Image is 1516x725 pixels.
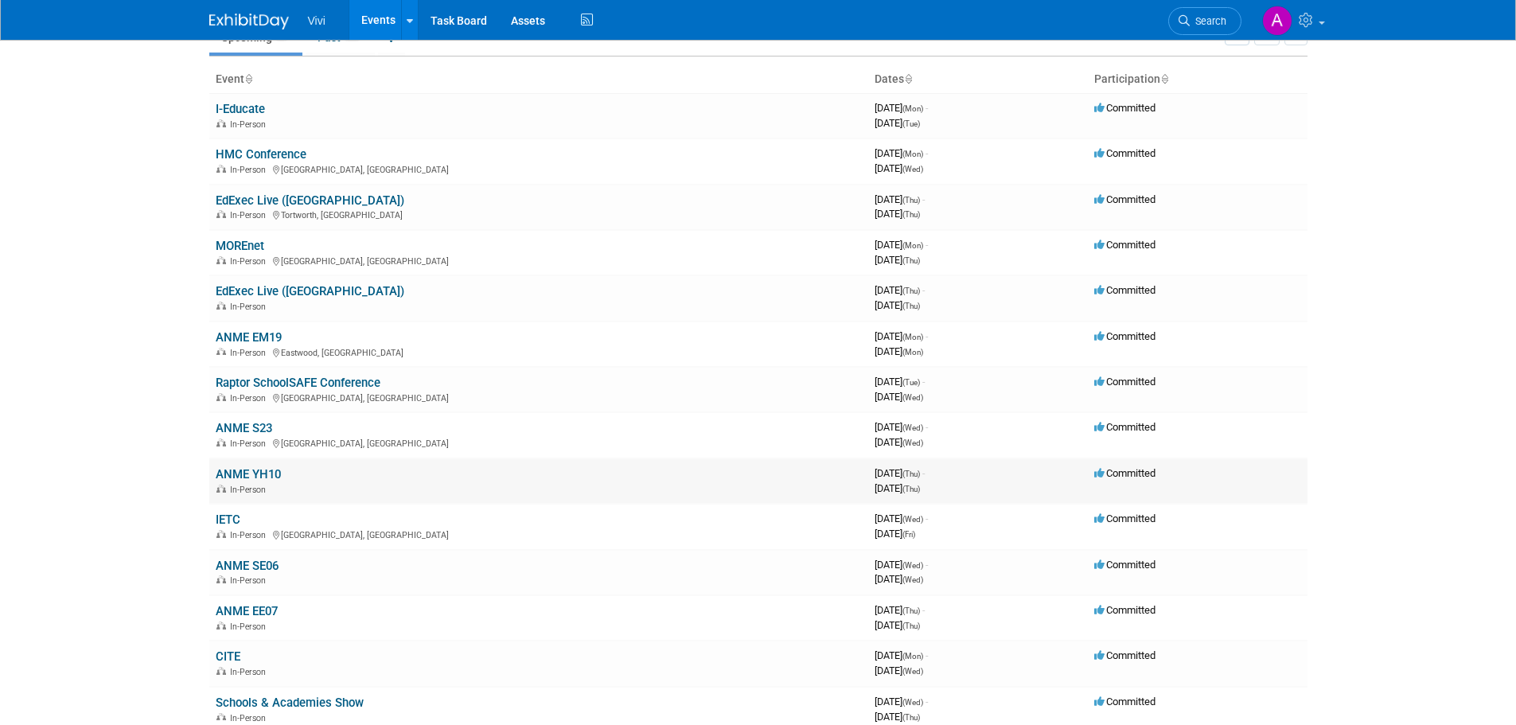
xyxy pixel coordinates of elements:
[216,239,264,253] a: MOREnet
[875,376,925,388] span: [DATE]
[1094,604,1156,616] span: Committed
[875,604,925,616] span: [DATE]
[875,345,923,357] span: [DATE]
[1094,330,1156,342] span: Committed
[216,467,281,481] a: ANME YH10
[926,239,928,251] span: -
[1094,102,1156,114] span: Committed
[216,485,226,493] img: In-Person Event
[216,256,226,264] img: In-Person Event
[875,299,920,311] span: [DATE]
[216,376,380,390] a: Raptor SchoolSAFE Conference
[216,421,272,435] a: ANME S23
[875,665,923,676] span: [DATE]
[902,302,920,310] span: (Thu)
[926,649,928,661] span: -
[230,165,271,175] span: In-Person
[216,513,240,527] a: IETC
[902,575,923,584] span: (Wed)
[875,467,925,479] span: [DATE]
[1094,284,1156,296] span: Committed
[216,559,279,573] a: ANME SE06
[230,575,271,586] span: In-Person
[875,528,915,540] span: [DATE]
[216,436,862,449] div: [GEOGRAPHIC_DATA], [GEOGRAPHIC_DATA]
[1094,147,1156,159] span: Committed
[902,470,920,478] span: (Thu)
[875,649,928,661] span: [DATE]
[216,696,364,710] a: Schools & Academies Show
[1262,6,1292,36] img: Amy Barker
[902,104,923,113] span: (Mon)
[926,147,928,159] span: -
[926,513,928,524] span: -
[902,561,923,570] span: (Wed)
[902,622,920,630] span: (Thu)
[875,513,928,524] span: [DATE]
[875,391,923,403] span: [DATE]
[875,619,920,631] span: [DATE]
[216,165,226,173] img: In-Person Event
[902,241,923,250] span: (Mon)
[922,604,925,616] span: -
[875,284,925,296] span: [DATE]
[216,530,226,538] img: In-Person Event
[216,391,862,403] div: [GEOGRAPHIC_DATA], [GEOGRAPHIC_DATA]
[902,333,923,341] span: (Mon)
[230,119,271,130] span: In-Person
[216,193,404,208] a: EdExec Live ([GEOGRAPHIC_DATA])
[216,439,226,446] img: In-Person Event
[902,393,923,402] span: (Wed)
[875,436,923,448] span: [DATE]
[1088,66,1308,93] th: Participation
[244,72,252,85] a: Sort by Event Name
[1160,72,1168,85] a: Sort by Participation Type
[230,393,271,403] span: In-Person
[216,330,282,345] a: ANME EM19
[875,239,928,251] span: [DATE]
[1094,513,1156,524] span: Committed
[216,284,404,298] a: EdExec Live ([GEOGRAPHIC_DATA])
[230,256,271,267] span: In-Person
[216,528,862,540] div: [GEOGRAPHIC_DATA], [GEOGRAPHIC_DATA]
[216,667,226,675] img: In-Person Event
[902,606,920,615] span: (Thu)
[230,622,271,632] span: In-Person
[875,573,923,585] span: [DATE]
[230,210,271,220] span: In-Person
[216,102,265,116] a: I-Educate
[230,667,271,677] span: In-Person
[875,162,923,174] span: [DATE]
[902,165,923,173] span: (Wed)
[216,210,226,218] img: In-Person Event
[926,696,928,707] span: -
[902,515,923,524] span: (Wed)
[922,467,925,479] span: -
[1094,559,1156,571] span: Committed
[926,559,928,571] span: -
[902,119,920,128] span: (Tue)
[902,196,920,205] span: (Thu)
[868,66,1088,93] th: Dates
[922,284,925,296] span: -
[922,193,925,205] span: -
[875,102,928,114] span: [DATE]
[902,210,920,219] span: (Thu)
[230,348,271,358] span: In-Person
[875,711,920,723] span: [DATE]
[216,393,226,401] img: In-Person Event
[902,530,915,539] span: (Fri)
[926,330,928,342] span: -
[875,696,928,707] span: [DATE]
[902,348,923,357] span: (Mon)
[904,72,912,85] a: Sort by Start Date
[902,652,923,661] span: (Mon)
[308,14,325,27] span: Vivi
[875,254,920,266] span: [DATE]
[216,622,226,630] img: In-Person Event
[209,66,868,93] th: Event
[216,345,862,358] div: Eastwood, [GEOGRAPHIC_DATA]
[922,376,925,388] span: -
[875,208,920,220] span: [DATE]
[216,162,862,175] div: [GEOGRAPHIC_DATA], [GEOGRAPHIC_DATA]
